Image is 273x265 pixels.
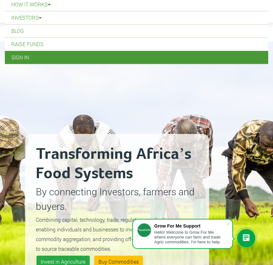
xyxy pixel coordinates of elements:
[36,145,198,183] h2: Transforming Africa’s Food Systems
[36,184,198,213] p: By connecting Investors, farmers and buyers.
[154,230,226,244] div: Hello! Welcome to Grow For Me where everyone can farm and trade Agric commodities. I'm here to help.
[5,51,268,64] a: Sign In
[5,11,268,24] a: Investors
[36,216,197,252] small: Combining capital, technology, trade, regulations and policy, we are enabling individuals and bus...
[5,38,268,51] a: Raise Funds
[5,25,268,37] a: Blog
[154,223,226,229] div: Grow For Me Support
